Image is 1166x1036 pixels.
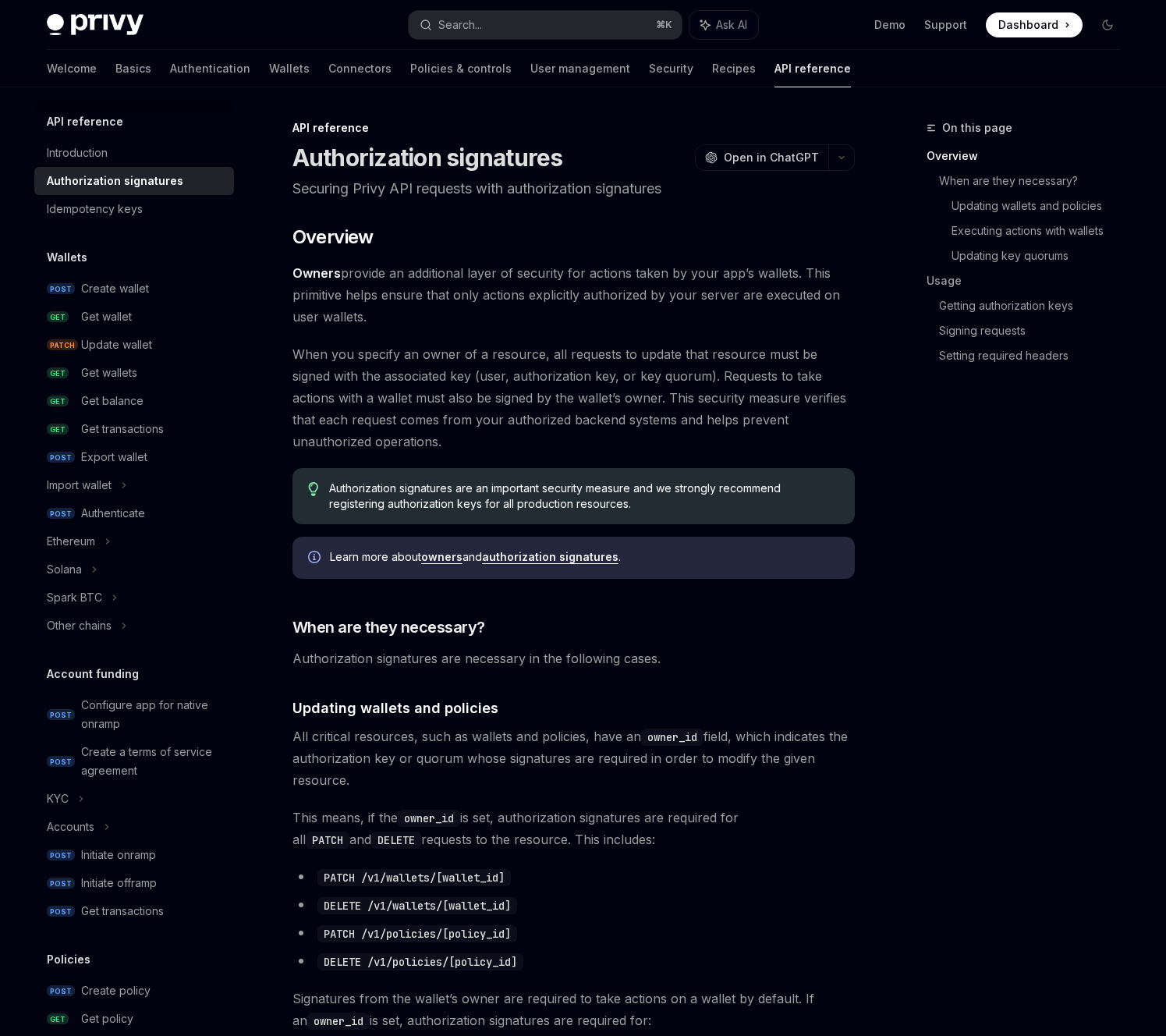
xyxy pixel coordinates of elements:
[292,225,374,250] span: Overview
[939,318,1132,343] a: Signing requests
[329,481,838,512] span: Authorization signatures are an important security measure and we strongly recommend registering ...
[34,195,234,223] a: Idempotency keys
[656,19,672,31] span: ⌘ K
[939,343,1132,368] a: Setting required headers
[47,311,69,323] span: GET
[927,268,1132,293] a: Usage
[530,50,630,87] a: User management
[81,874,157,892] div: Initiate offramp
[47,950,90,969] h5: Policies
[47,50,97,87] a: Welcome
[34,303,234,331] a: GETGet wallet
[308,482,319,496] svg: Tip
[308,551,324,566] svg: Info
[81,846,156,864] div: Initiate onramp
[712,50,756,87] a: Recipes
[317,925,517,942] code: PATCH /v1/policies/[policy_id]
[34,331,234,359] a: PATCHUpdate wallet
[47,532,95,551] div: Ethereum
[716,17,747,33] span: Ask AI
[170,50,250,87] a: Authentication
[47,172,183,190] div: Authorization signatures
[689,11,758,39] button: Ask AI
[81,392,144,410] div: Get balance
[47,985,75,997] span: POST
[47,616,112,635] div: Other chains
[292,144,563,172] h1: Authorization signatures
[81,420,164,438] div: Get transactions
[47,756,75,768] span: POST
[81,448,147,467] div: Export wallet
[398,810,460,827] code: owner_id
[306,832,349,849] code: PATCH
[47,878,75,889] span: POST
[292,262,855,328] span: provide an additional layer of security for actions taken by your app’s wallets. This primitive h...
[649,50,693,87] a: Security
[952,218,1132,243] a: Executing actions with wallets
[81,307,132,326] div: Get wallet
[47,144,108,162] div: Introduction
[47,665,139,683] h5: Account funding
[34,275,234,303] a: POSTCreate wallet
[47,112,123,131] h5: API reference
[34,167,234,195] a: Authorization signatures
[47,283,75,295] span: POST
[292,178,855,200] p: Securing Privy API requests with authorization signatures
[47,339,78,351] span: PATCH
[47,588,102,607] div: Spark BTC
[34,977,234,1005] a: POSTCreate policy
[81,364,137,382] div: Get wallets
[81,981,151,1000] div: Create policy
[292,265,341,282] a: Owners
[47,789,69,808] div: KYC
[874,17,906,33] a: Demo
[34,738,234,785] a: POSTCreate a terms of service agreement
[269,50,310,87] a: Wallets
[47,818,94,836] div: Accounts
[47,709,75,721] span: POST
[47,396,69,407] span: GET
[482,550,618,564] a: authorization signatures
[47,508,75,520] span: POST
[695,144,828,171] button: Open in ChatGPT
[34,443,234,471] a: POSTExport wallet
[34,691,234,738] a: POSTConfigure app for native onramp
[986,12,1083,37] a: Dashboard
[47,476,112,495] div: Import wallet
[81,902,164,921] div: Get transactions
[292,807,855,850] span: This means, if the is set, authorization signatures are required for all and requests to the reso...
[34,1005,234,1033] a: GETGet policy
[927,144,1132,169] a: Overview
[47,906,75,917] span: POST
[34,139,234,167] a: Introduction
[47,452,75,463] span: POST
[292,343,855,452] span: When you specify an owner of a resource, all requests to update that resource must be signed with...
[47,367,69,379] span: GET
[421,550,463,564] a: owners
[47,850,75,861] span: POST
[47,560,82,579] div: Solana
[307,1013,370,1030] code: owner_id
[724,150,819,165] span: Open in ChatGPT
[1095,12,1120,37] button: Toggle dark mode
[317,953,523,970] code: DELETE /v1/policies/[policy_id]
[998,17,1058,33] span: Dashboard
[328,50,392,87] a: Connectors
[81,696,225,733] div: Configure app for native onramp
[292,697,498,718] span: Updating wallets and policies
[81,279,149,298] div: Create wallet
[47,14,144,36] img: dark logo
[330,549,839,565] span: Learn more about and .
[81,504,145,523] div: Authenticate
[942,119,1012,137] span: On this page
[34,897,234,925] a: POSTGet transactions
[81,1009,133,1028] div: Get policy
[774,50,851,87] a: API reference
[317,897,517,914] code: DELETE /v1/wallets/[wallet_id]
[47,248,87,267] h5: Wallets
[292,120,855,136] div: API reference
[34,415,234,443] a: GETGet transactions
[317,869,511,886] code: PATCH /v1/wallets/[wallet_id]
[924,17,967,33] a: Support
[438,16,482,34] div: Search...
